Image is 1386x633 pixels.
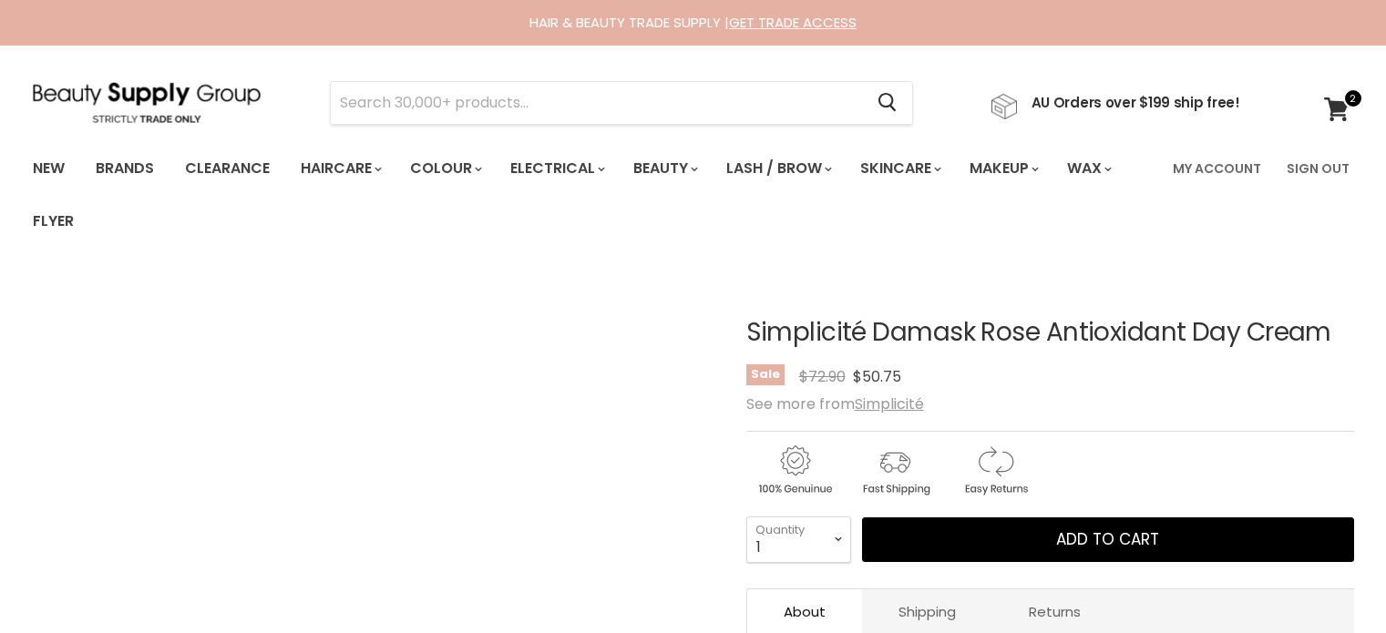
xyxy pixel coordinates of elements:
a: New [19,149,78,188]
form: Product [330,81,913,125]
div: HAIR & BEAUTY TRADE SUPPLY | [10,14,1377,32]
a: Clearance [171,149,283,188]
a: My Account [1162,149,1272,188]
a: Wax [1053,149,1123,188]
h1: Simplicité Damask Rose Antioxidant Day Cream [746,319,1354,347]
a: Colour [396,149,493,188]
iframe: Gorgias live chat messenger [1295,547,1368,615]
a: Lash / Brow [713,149,843,188]
nav: Main [10,142,1377,248]
button: Add to cart [862,517,1354,563]
select: Quantity [746,516,851,562]
a: Beauty [620,149,709,188]
img: shipping.gif [847,443,943,498]
img: genuine.gif [746,443,843,498]
a: Makeup [956,149,1050,188]
span: $50.75 [853,366,901,387]
span: Add to cart [1056,528,1159,550]
input: Search [331,82,864,124]
span: Sale [746,364,785,385]
ul: Main menu [19,142,1162,248]
a: Flyer [19,202,87,240]
a: Sign Out [1276,149,1360,188]
button: Search [864,82,912,124]
img: returns.gif [947,443,1043,498]
span: $72.90 [799,366,846,387]
a: GET TRADE ACCESS [729,13,857,32]
a: Brands [82,149,168,188]
a: Skincare [847,149,952,188]
a: Haircare [287,149,393,188]
a: Simplicité [855,393,924,414]
span: See more from [746,393,924,414]
a: Electrical [497,149,616,188]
